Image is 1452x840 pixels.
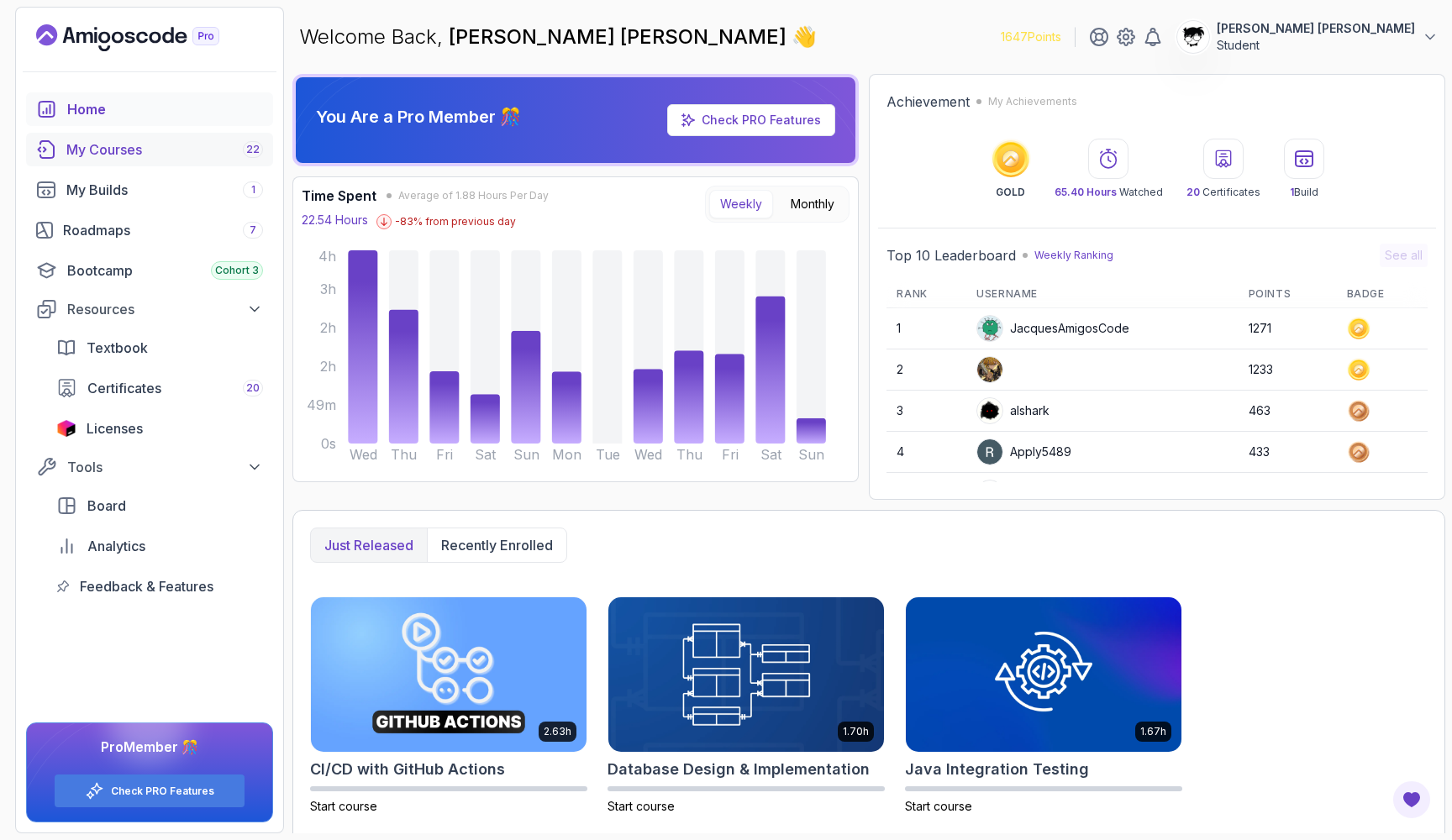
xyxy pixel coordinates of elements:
[26,294,273,324] button: Resources
[310,758,505,781] h2: CI/CD with GitHub Actions
[111,785,214,798] a: Check PRO Features
[26,92,273,126] a: home
[56,420,76,437] img: jetbrains icon
[792,24,817,50] span: 👋
[350,446,377,463] tspan: Wed
[977,480,1002,506] img: user profile image
[977,398,1002,423] img: user profile image
[1055,186,1163,199] p: Watched
[46,371,273,405] a: certificates
[1140,725,1166,738] p: 1.67h
[702,113,821,127] a: Check PRO Features
[608,597,884,752] img: Database Design & Implementation card
[886,432,966,473] td: 4
[1239,391,1337,432] td: 463
[66,139,263,160] div: My Courses
[886,92,970,112] h2: Achievement
[427,528,566,562] button: Recently enrolled
[80,576,213,596] span: Feedback & Features
[608,799,675,813] span: Start course
[26,173,273,207] a: builds
[667,104,835,136] a: Check PRO Features
[1217,37,1415,54] p: Student
[1177,21,1209,53] img: user profile image
[251,183,255,197] span: 1
[46,570,273,603] a: feedback
[307,396,336,413] tspan: 49m
[906,597,1181,752] img: Java Integration Testing card
[608,758,870,781] h2: Database Design & Implementation
[302,186,376,206] h3: Time Spent
[1391,780,1432,820] button: Open Feedback Button
[976,480,1057,507] div: IssaKass
[976,315,1129,342] div: JacquesAmigosCode
[886,281,966,308] th: Rank
[1186,186,1260,199] p: Certificates
[320,319,336,336] tspan: 2h
[1290,186,1294,198] span: 1
[250,223,256,237] span: 7
[1290,186,1318,199] p: Build
[320,358,336,375] tspan: 2h
[977,439,1002,465] img: user profile image
[996,186,1025,199] p: GOLD
[886,308,966,349] td: 1
[976,438,1071,465] div: Apply5489
[513,446,539,463] tspan: Sun
[26,133,273,166] a: courses
[310,799,377,813] span: Start course
[26,452,273,482] button: Tools
[1239,281,1337,308] th: Points
[46,412,273,445] a: licenses
[780,190,845,218] button: Monthly
[302,212,368,228] p: 22.54 Hours
[475,446,497,463] tspan: Sat
[436,446,453,463] tspan: Fri
[67,457,263,477] div: Tools
[544,725,571,738] p: 2.63h
[905,758,1089,781] h2: Java Integration Testing
[87,418,143,438] span: Licenses
[886,349,966,391] td: 2
[905,596,1182,815] a: Java Integration Testing card1.67hJava Integration TestingStart course
[395,215,516,228] p: -83 % from previous day
[634,446,662,463] tspan: Wed
[87,496,126,516] span: Board
[905,799,972,813] span: Start course
[977,357,1002,382] img: user profile image
[886,391,966,432] td: 3
[36,24,258,51] a: Landing page
[311,528,427,562] button: Just released
[87,536,145,556] span: Analytics
[1186,186,1200,198] span: 20
[67,260,263,281] div: Bootcamp
[299,24,817,50] p: Welcome Back,
[67,99,263,119] div: Home
[316,105,521,129] p: You Are a Pro Member 🎊
[976,397,1050,424] div: alshark
[1239,308,1337,349] td: 1271
[449,24,792,49] span: [PERSON_NAME] [PERSON_NAME]
[1055,186,1117,198] span: 65.40 Hours
[67,299,263,319] div: Resources
[46,529,273,563] a: analytics
[1337,281,1428,308] th: Badge
[676,446,702,463] tspan: Thu
[886,473,966,514] td: 5
[608,596,885,815] a: Database Design & Implementation card1.70hDatabase Design & ImplementationStart course
[1239,473,1337,514] td: 325
[441,535,553,555] p: Recently enrolled
[321,435,336,452] tspan: 0s
[1239,349,1337,391] td: 1233
[988,95,1077,108] p: My Achievements
[798,446,824,463] tspan: Sun
[1239,432,1337,473] td: 433
[1001,29,1061,45] p: 1647 Points
[215,264,259,277] span: Cohort 3
[324,535,413,555] p: Just released
[246,381,260,395] span: 20
[87,338,148,358] span: Textbook
[398,189,549,202] span: Average of 1.88 Hours Per Day
[596,446,620,463] tspan: Tue
[246,143,260,156] span: 22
